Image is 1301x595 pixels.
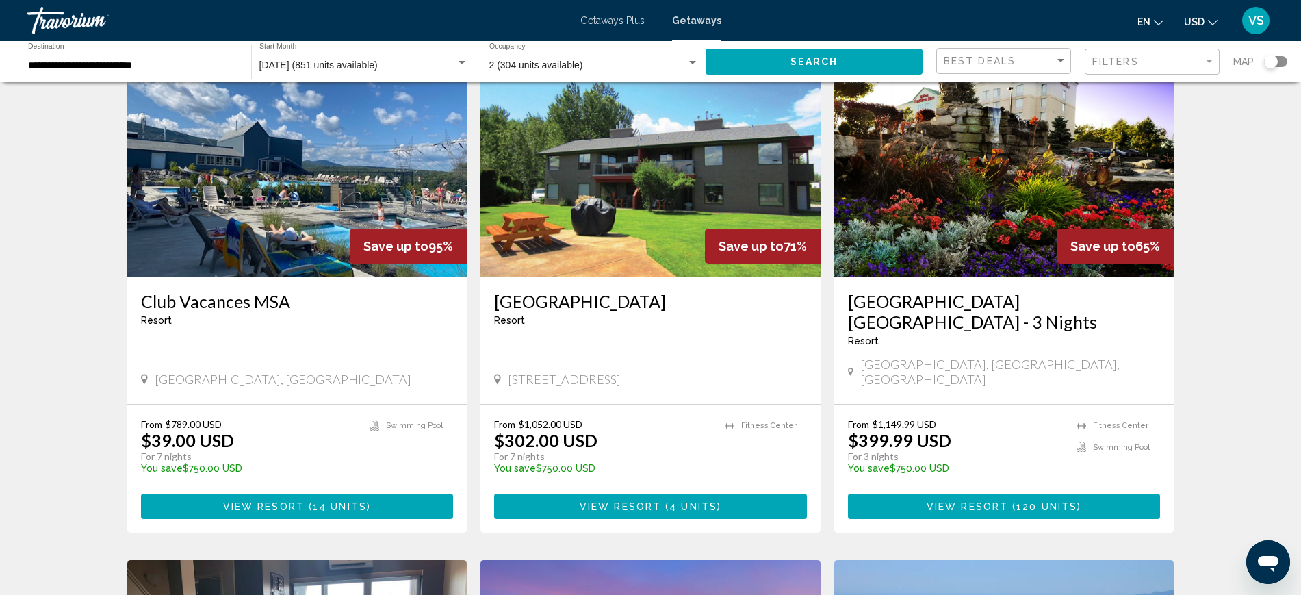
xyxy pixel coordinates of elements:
[386,421,443,430] span: Swimming Pool
[519,418,582,430] span: $1,052.00 USD
[350,229,467,264] div: 95%
[706,49,923,74] button: Search
[141,451,357,463] p: For 7 nights
[1137,16,1150,27] span: en
[480,58,821,277] img: ii_hpk1.jpg
[848,291,1161,332] a: [GEOGRAPHIC_DATA] [GEOGRAPHIC_DATA] - 3 Nights
[705,229,821,264] div: 71%
[848,494,1161,519] button: View Resort(120 units)
[1092,56,1139,67] span: Filters
[494,291,807,312] a: [GEOGRAPHIC_DATA]
[141,418,162,430] span: From
[141,463,357,474] p: $750.00 USD
[141,315,172,326] span: Resort
[873,418,936,430] span: $1,149.99 USD
[860,357,1161,387] span: [GEOGRAPHIC_DATA], [GEOGRAPHIC_DATA], [GEOGRAPHIC_DATA]
[661,501,721,512] span: ( )
[672,15,721,26] a: Getaways
[834,58,1174,277] img: RM70E01X.jpg
[719,239,784,253] span: Save up to
[305,501,371,512] span: ( )
[1057,229,1174,264] div: 65%
[1184,16,1205,27] span: USD
[508,372,621,387] span: [STREET_ADDRESS]
[494,463,711,474] p: $750.00 USD
[494,430,597,451] p: $302.00 USD
[1238,6,1274,35] button: User Menu
[1246,540,1290,584] iframe: Button to launch messaging window
[1070,239,1135,253] span: Save up to
[223,501,305,512] span: View Resort
[927,501,1008,512] span: View Resort
[669,501,717,512] span: 4 units
[1093,421,1148,430] span: Fitness Center
[259,60,378,71] span: [DATE] (851 units available)
[1248,14,1264,27] span: VS
[141,463,183,474] span: You save
[494,451,711,463] p: For 7 nights
[1016,501,1077,512] span: 120 units
[790,57,838,68] span: Search
[155,372,411,387] span: [GEOGRAPHIC_DATA], [GEOGRAPHIC_DATA]
[1093,443,1150,452] span: Swimming Pool
[313,501,367,512] span: 14 units
[141,291,454,312] a: Club Vacances MSA
[27,7,567,34] a: Travorium
[1184,12,1218,31] button: Change currency
[848,430,951,451] p: $399.99 USD
[848,418,869,430] span: From
[494,418,515,430] span: From
[1137,12,1163,31] button: Change language
[848,463,1064,474] p: $750.00 USD
[494,463,536,474] span: You save
[944,55,1067,67] mat-select: Sort by
[363,239,428,253] span: Save up to
[1008,501,1081,512] span: ( )
[494,315,525,326] span: Resort
[1085,48,1220,76] button: Filter
[494,494,807,519] button: View Resort(4 units)
[489,60,583,71] span: 2 (304 units available)
[848,463,890,474] span: You save
[141,430,234,451] p: $39.00 USD
[848,451,1064,463] p: For 3 nights
[848,336,879,346] span: Resort
[166,418,222,430] span: $789.00 USD
[580,501,661,512] span: View Resort
[580,15,645,26] a: Getaways Plus
[141,494,454,519] button: View Resort(14 units)
[127,58,467,277] img: 2621O01X.jpg
[944,55,1016,66] span: Best Deals
[741,421,797,430] span: Fitness Center
[1233,52,1254,71] span: Map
